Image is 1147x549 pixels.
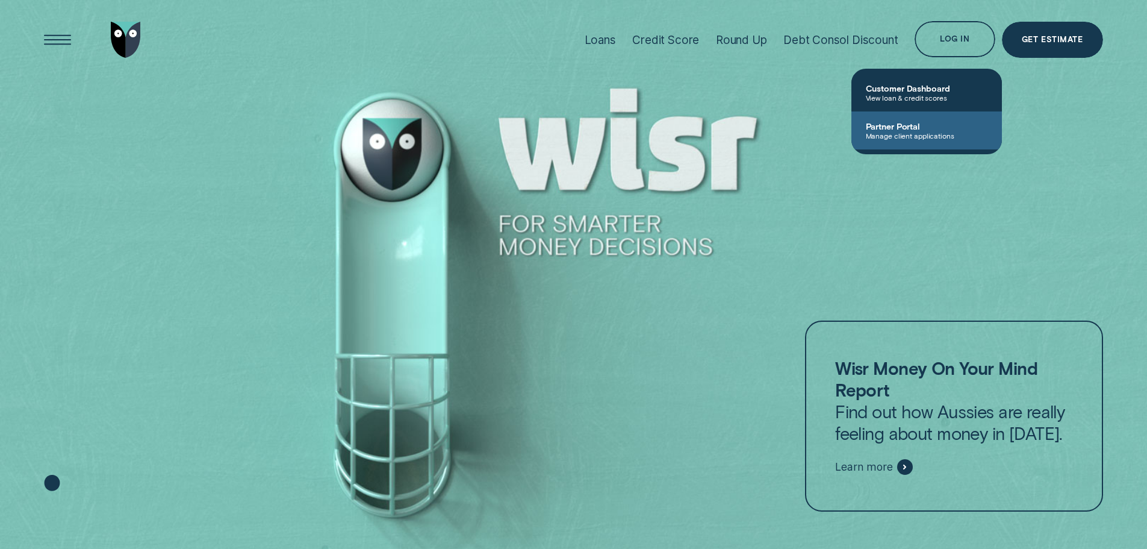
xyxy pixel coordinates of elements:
[851,111,1002,149] a: Partner PortalManage client applications
[585,33,616,47] div: Loans
[851,74,1002,111] a: Customer DashboardView loan & credit scores
[716,33,767,47] div: Round Up
[632,33,699,47] div: Credit Score
[783,33,898,47] div: Debt Consol Discount
[866,121,987,131] span: Partner Portal
[835,460,892,474] span: Learn more
[866,93,987,102] span: View loan & credit scores
[40,22,76,58] button: Open Menu
[111,22,141,58] img: Wisr
[835,357,1072,444] p: Find out how Aussies are really feeling about money in [DATE].
[866,131,987,140] span: Manage client applications
[835,357,1037,400] strong: Wisr Money On Your Mind Report
[915,21,995,57] button: Log in
[1002,22,1103,58] a: Get Estimate
[805,321,1102,512] a: Wisr Money On Your Mind ReportFind out how Aussies are really feeling about money in [DATE].Learn...
[866,83,987,93] span: Customer Dashboard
